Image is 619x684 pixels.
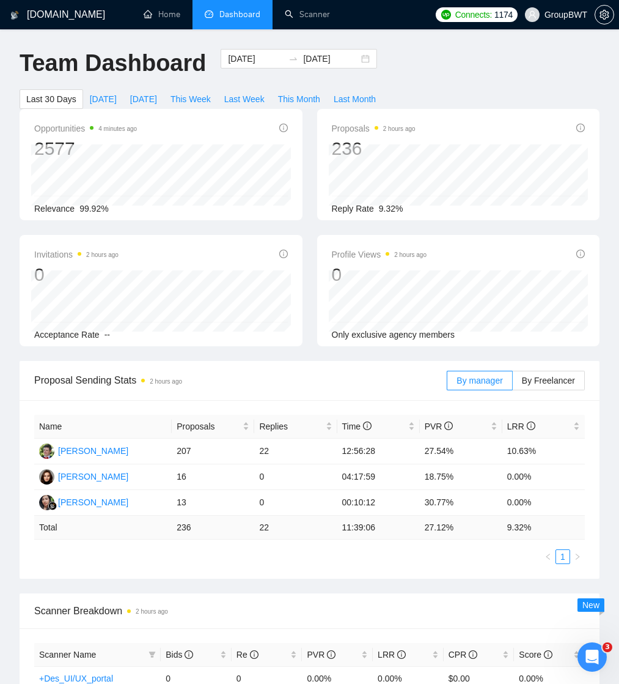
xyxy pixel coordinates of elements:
[577,642,607,672] iframe: Intercom live chat
[507,422,535,431] span: LRR
[90,92,117,106] span: [DATE]
[379,204,403,214] span: 9.32%
[332,137,416,160] div: 236
[39,495,54,510] img: SN
[20,49,206,78] h1: Team Dashboard
[307,650,335,660] span: PVR
[502,464,585,490] td: 0.00%
[254,415,337,439] th: Replies
[541,549,555,564] button: left
[595,10,614,20] a: setting
[556,550,570,563] a: 1
[34,603,585,619] span: Scanner Breakdown
[86,251,119,258] time: 2 hours ago
[541,549,555,564] li: Previous Page
[576,250,585,258] span: info-circle
[10,6,19,25] img: logo
[172,516,254,540] td: 236
[144,9,180,20] a: homeHome
[254,464,337,490] td: 0
[34,415,172,439] th: Name
[205,10,213,18] span: dashboard
[494,8,513,21] span: 1174
[332,204,374,214] span: Reply Rate
[177,420,240,433] span: Proposals
[420,516,502,540] td: 27.12 %
[254,516,337,540] td: 22
[327,89,383,109] button: Last Month
[98,125,137,132] time: 4 minutes ago
[455,8,492,21] span: Connects:
[502,439,585,464] td: 10.63%
[570,549,585,564] button: right
[544,650,552,659] span: info-circle
[58,444,128,458] div: [PERSON_NAME]
[285,9,330,20] a: searchScanner
[20,89,83,109] button: Last 30 Days
[39,497,128,507] a: SN[PERSON_NAME]
[444,422,453,430] span: info-circle
[449,650,477,660] span: CPR
[574,553,581,560] span: right
[502,490,585,516] td: 0.00%
[34,516,172,540] td: Total
[146,645,158,664] span: filter
[34,330,100,340] span: Acceptance Rate
[166,650,193,660] span: Bids
[58,496,128,509] div: [PERSON_NAME]
[378,650,406,660] span: LRR
[279,124,288,132] span: info-circle
[334,92,376,106] span: Last Month
[219,9,260,20] span: Dashboard
[48,502,57,510] img: gigradar-bm.png
[185,650,193,659] span: info-circle
[502,516,585,540] td: 9.32 %
[136,608,168,615] time: 2 hours ago
[34,247,119,262] span: Invitations
[250,650,258,659] span: info-circle
[337,516,420,540] td: 11:39:06
[170,92,211,106] span: This Week
[148,651,156,658] span: filter
[83,89,123,109] button: [DATE]
[528,10,537,19] span: user
[58,470,128,483] div: [PERSON_NAME]
[39,674,113,683] a: +Des_UI/UX_portal
[519,650,552,660] span: Score
[259,420,323,433] span: Replies
[544,553,552,560] span: left
[150,378,182,385] time: 2 hours ago
[327,650,335,659] span: info-circle
[527,422,535,430] span: info-circle
[342,422,372,431] span: Time
[394,251,427,258] time: 2 hours ago
[555,549,570,564] li: 1
[172,415,254,439] th: Proposals
[271,89,327,109] button: This Month
[420,439,502,464] td: 27.54%
[603,642,612,652] span: 3
[337,439,420,464] td: 12:56:28
[79,204,108,214] span: 99.92%
[164,89,218,109] button: This Week
[34,204,75,214] span: Relevance
[469,650,477,659] span: info-circle
[337,490,420,516] td: 00:10:12
[420,464,502,490] td: 18.75%
[224,92,265,106] span: Last Week
[39,469,54,485] img: SK
[337,464,420,490] td: 04:17:59
[397,650,406,659] span: info-circle
[254,439,337,464] td: 22
[218,89,271,109] button: Last Week
[228,52,284,65] input: Start date
[363,422,372,430] span: info-circle
[172,490,254,516] td: 13
[595,5,614,24] button: setting
[130,92,157,106] span: [DATE]
[456,376,502,385] span: By manager
[39,445,128,455] a: AS[PERSON_NAME]
[172,439,254,464] td: 207
[39,471,128,481] a: SK[PERSON_NAME]
[34,373,447,388] span: Proposal Sending Stats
